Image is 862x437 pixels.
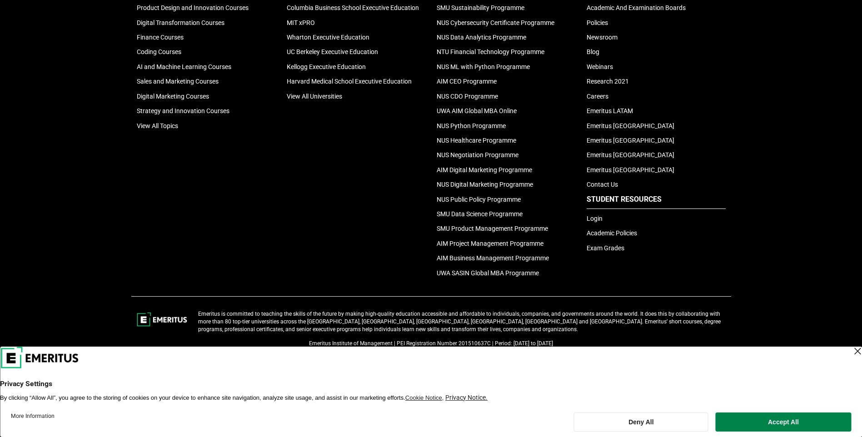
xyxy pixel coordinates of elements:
a: AIM CEO Programme [437,78,497,85]
a: Sales and Marketing Courses [137,78,219,85]
a: UC Berkeley Executive Education [287,48,378,55]
a: AIM Digital Marketing Programme [437,166,532,174]
a: Login [587,215,603,222]
a: NTU Financial Technology Programme [437,48,544,55]
a: NUS Cybersecurity Certificate Programme [437,19,554,26]
a: Emeritus [GEOGRAPHIC_DATA] [587,137,674,144]
a: Strategy and Innovation Courses [137,107,229,114]
a: Emeritus LATAM [587,107,633,114]
a: Wharton Executive Education [287,34,369,41]
a: NUS Healthcare Programme [437,137,516,144]
a: Academic And Examination Boards [587,4,686,11]
a: Contact Us [587,181,618,188]
a: UWA AIM Global MBA Online [437,107,517,114]
a: AIM Business Management Programme [437,254,549,262]
img: footer-logo [137,310,187,328]
a: AIM Project Management Programme [437,240,543,247]
a: Finance Courses [137,34,184,41]
a: Emeritus [GEOGRAPHIC_DATA] [587,151,674,159]
a: Harvard Medical School Executive Education [287,78,412,85]
a: MIT xPRO [287,19,315,26]
a: NUS Negotiation Programme [437,151,518,159]
a: UWA SASIN Global MBA Programme [437,269,539,277]
a: NUS CDO Programme [437,93,498,100]
a: Coding Courses [137,48,181,55]
a: Newsroom [587,34,618,41]
a: SMU Data Science Programme [437,210,523,218]
a: Exam Grades [587,244,624,252]
a: View All Topics [137,122,178,129]
a: NUS Digital Marketing Programme [437,181,533,188]
a: Digital Transformation Courses [137,19,224,26]
a: Careers [587,93,608,100]
a: Emeritus [GEOGRAPHIC_DATA] [587,166,674,174]
p: Emeritus Institute of Management | PEI Registration Number 201510637C | Period: [DATE] to [DATE] [137,340,726,348]
a: NUS ML with Python Programme [437,63,530,70]
a: Columbia Business School Executive Education [287,4,419,11]
a: AI and Machine Learning Courses [137,63,231,70]
a: Webinars [587,63,613,70]
a: Emeritus [GEOGRAPHIC_DATA] [587,122,674,129]
a: Digital Marketing Courses [137,93,209,100]
a: Product Design and Innovation Courses [137,4,249,11]
a: Policies [587,19,608,26]
a: Blog [587,48,599,55]
a: NUS Public Policy Programme [437,196,521,203]
a: Research 2021 [587,78,629,85]
a: SMU Product Management Programme [437,225,548,232]
a: Kellogg Executive Education [287,63,366,70]
a: NUS Data Analytics Programme [437,34,526,41]
p: Emeritus is committed to teaching the skills of the future by making high-quality education acces... [198,310,726,333]
a: SMU Sustainability Programme [437,4,524,11]
a: View All Universities [287,93,342,100]
a: Academic Policies [587,229,637,237]
a: NUS Python Programme [437,122,506,129]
